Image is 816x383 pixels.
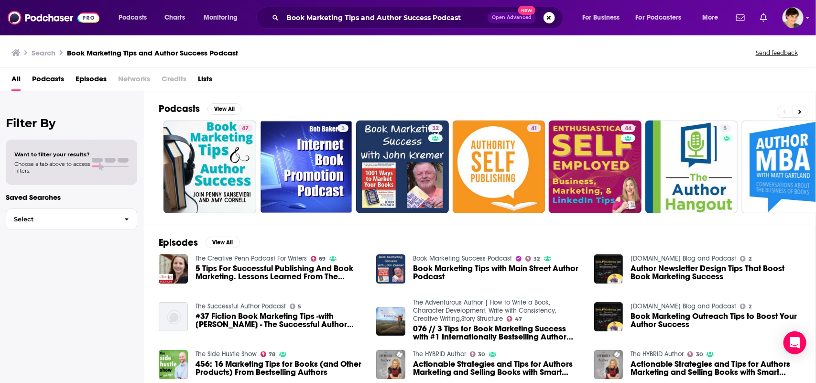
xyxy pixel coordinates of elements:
[413,298,556,323] a: The Adventurous Author | How to Write a Book, Character Development, Write with Consistency, Crea...
[265,7,572,29] div: Search podcasts, credits, & more...
[783,7,804,28] img: User Profile
[119,11,147,24] span: Podcasts
[428,124,443,132] a: 32
[206,237,240,248] button: View All
[159,254,188,284] a: 5 Tips For Successful Publishing And Book Marketing. Lessons Learned From The Independent Author ...
[14,161,90,174] span: Choose a tab above to access filters.
[413,360,583,376] span: Actionable Strategies and Tips for Authors Marketing and Selling Books with Smart Author Media Bo...
[518,6,535,15] span: New
[198,71,212,91] a: Lists
[515,317,522,321] span: 47
[453,120,545,213] a: 41
[753,49,801,57] button: Send feedback
[432,124,439,133] span: 32
[749,257,751,261] span: 2
[376,307,405,336] img: 076 // 3 Tips for Book Marketing Success with #1 Internationally Bestselling Author Lynda Sunshin...
[159,237,198,249] h2: Episodes
[470,351,485,357] a: 30
[32,48,55,57] h3: Search
[76,71,107,91] a: Episodes
[11,71,21,91] span: All
[376,254,405,284] img: Book Marketing Tips with Main Street Author Podcast
[413,264,583,281] a: Book Marketing Tips with Main Street Author Podcast
[261,351,276,357] a: 78
[702,11,718,24] span: More
[631,254,736,263] a: BookMarketing.pro Blog and Podcast
[479,352,485,357] span: 30
[696,352,703,357] span: 30
[196,312,365,328] a: #37 Fiction Book Marketing Tips -with Jen Blood - The Successful Author Podcast
[413,254,512,263] a: Book Marketing Success Podcast
[14,151,90,158] span: Want to filter your results?
[196,302,286,310] a: The Successful Author Podcast
[112,10,159,25] button: open menu
[720,124,731,132] a: 5
[594,350,623,379] img: Actionable Strategies and Tips for Authors Marketing and Selling Books with Smart Author Media Bo...
[260,120,353,213] a: 3
[118,71,150,91] span: Networks
[6,208,137,230] button: Select
[631,350,684,358] a: The HYBRID Author
[783,7,804,28] span: Logged in as bethwouldknow
[67,48,238,57] h3: Book Marketing Tips and Author Success Podcast
[6,116,137,130] h2: Filter By
[196,312,365,328] span: #37 Fiction Book Marketing Tips -with [PERSON_NAME] - The Successful Author Podcast
[197,10,250,25] button: open menu
[242,124,249,133] span: 47
[319,257,326,261] span: 69
[341,124,345,133] span: 3
[196,254,307,263] a: The Creative Penn Podcast For Writers
[630,10,696,25] button: open menu
[631,264,800,281] span: Author Newsletter Design Tips That Boost Book Marketing Success
[740,304,751,309] a: 2
[32,71,64,91] a: Podcasts
[283,10,488,25] input: Search podcasts, credits, & more...
[159,350,188,379] img: 456: 16 Marketing Tips for Books (and Other Products) From Bestselling Authors
[625,124,631,133] span: 44
[549,120,642,213] a: 44
[207,103,242,115] button: View All
[356,120,449,213] a: 32
[337,124,348,132] a: 3
[413,325,583,341] a: 076 // 3 Tips for Book Marketing Success with #1 Internationally Bestselling Author Lynda Sunshin...
[376,350,405,379] img: Actionable Strategies and Tips for Authors Marketing and Selling Books with Smart Author Media Bo...
[531,124,537,133] span: 41
[525,256,540,262] a: 32
[159,302,188,331] a: #37 Fiction Book Marketing Tips -with Jen Blood - The Successful Author Podcast
[594,254,623,284] a: Author Newsletter Design Tips That Boost Book Marketing Success
[196,360,365,376] a: 456: 16 Marketing Tips for Books (and Other Products) From Bestselling Authors
[594,302,623,331] img: Book Marketing Outreach Tips to Boost Your Author Success
[8,9,99,27] img: Podchaser - Follow, Share and Rate Podcasts
[6,216,117,222] span: Select
[631,312,800,328] a: Book Marketing Outreach Tips to Boost Your Author Success
[158,10,191,25] a: Charts
[196,350,257,358] a: The Side Hustle Show
[6,193,137,202] p: Saved Searches
[488,12,536,23] button: Open AdvancedNew
[696,10,730,25] button: open menu
[783,7,804,28] button: Show profile menu
[159,103,200,115] h2: Podcasts
[732,10,749,26] a: Show notifications dropdown
[783,331,806,354] div: Open Intercom Messenger
[298,305,301,309] span: 5
[159,103,242,115] a: PodcastsView All
[159,237,240,249] a: EpisodesView All
[534,257,540,261] span: 32
[756,10,771,26] a: Show notifications dropdown
[631,360,800,376] a: Actionable Strategies and Tips for Authors Marketing and Selling Books with Smart Author Media Bo...
[621,124,635,132] a: 44
[204,11,238,24] span: Monitoring
[749,305,751,309] span: 2
[311,256,326,262] a: 69
[582,11,620,24] span: For Business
